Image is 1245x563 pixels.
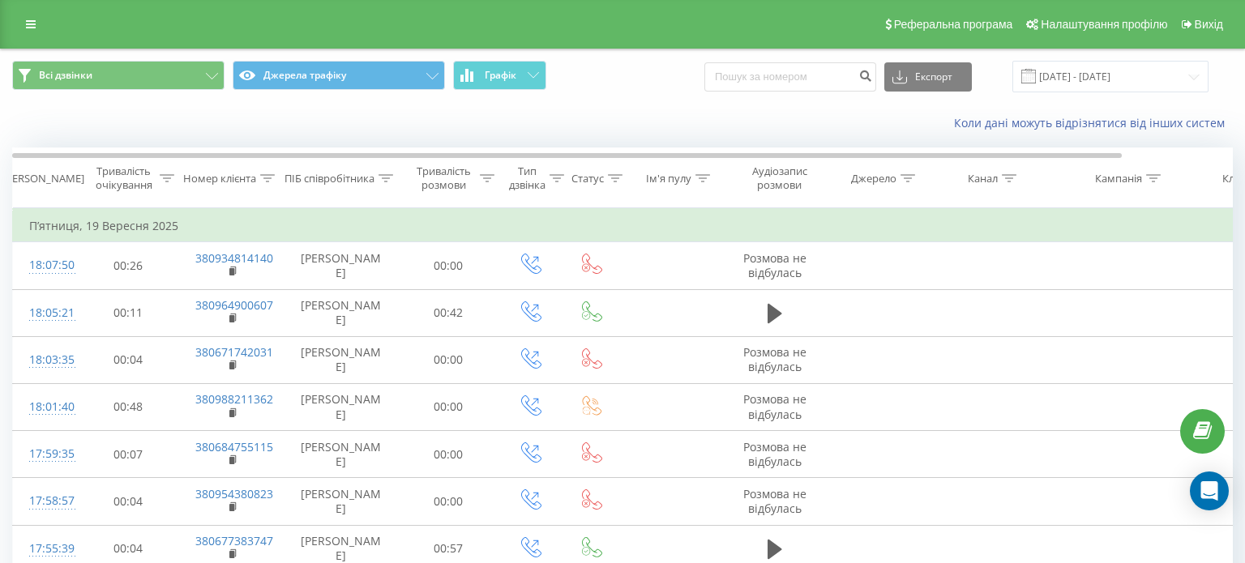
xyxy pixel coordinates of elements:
a: 380964900607 [195,297,273,313]
div: Статус [571,172,604,186]
td: [PERSON_NAME] [285,383,398,430]
a: 380954380823 [195,486,273,501]
div: [PERSON_NAME] [2,172,84,186]
span: Розмова не відбулась [743,250,806,280]
span: Реферальна програма [894,18,1013,31]
div: Open Intercom Messenger [1190,471,1229,510]
td: [PERSON_NAME] [285,431,398,478]
td: [PERSON_NAME] [285,336,398,383]
span: Розмова не відбулась [743,486,806,516]
div: Тип дзвінка [509,164,545,192]
span: Розмова не відбулась [743,439,806,469]
td: [PERSON_NAME] [285,478,398,525]
td: [PERSON_NAME] [285,242,398,289]
button: Всі дзвінки [12,61,225,90]
a: 380684755115 [195,439,273,454]
div: ПІБ співробітника [285,172,374,186]
button: Експорт [884,62,972,92]
div: Ім'я пулу [646,172,691,186]
button: Графік [453,61,546,90]
td: 00:07 [78,431,179,478]
td: 00:00 [398,336,499,383]
a: 380671742031 [195,344,273,360]
a: 380934814140 [195,250,273,266]
div: Кампанія [1095,172,1142,186]
a: 380988211362 [195,391,273,407]
td: 00:04 [78,336,179,383]
td: 00:04 [78,478,179,525]
input: Пошук за номером [704,62,876,92]
div: 18:07:50 [29,250,62,281]
div: 18:05:21 [29,297,62,329]
span: Розмова не відбулась [743,344,806,374]
span: Всі дзвінки [39,69,92,82]
div: Канал [968,172,998,186]
div: 18:01:40 [29,391,62,423]
td: 00:42 [398,289,499,336]
a: 380677383747 [195,533,273,548]
div: 18:03:35 [29,344,62,376]
div: 17:59:35 [29,438,62,470]
div: Джерело [851,172,896,186]
span: Розмова не відбулась [743,391,806,421]
div: Тривалість розмови [412,164,476,192]
div: Номер клієнта [183,172,256,186]
span: Налаштування профілю [1041,18,1167,31]
td: 00:11 [78,289,179,336]
td: [PERSON_NAME] [285,289,398,336]
td: 00:26 [78,242,179,289]
td: 00:00 [398,242,499,289]
div: Тривалість очікування [92,164,156,192]
td: 00:48 [78,383,179,430]
td: 00:00 [398,383,499,430]
td: 00:00 [398,431,499,478]
td: 00:00 [398,478,499,525]
span: Вихід [1195,18,1223,31]
span: Графік [485,70,516,81]
button: Джерела трафіку [233,61,445,90]
div: 17:58:57 [29,485,62,517]
div: Аудіозапис розмови [740,164,819,192]
a: Коли дані можуть відрізнятися вiд інших систем [954,115,1233,130]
